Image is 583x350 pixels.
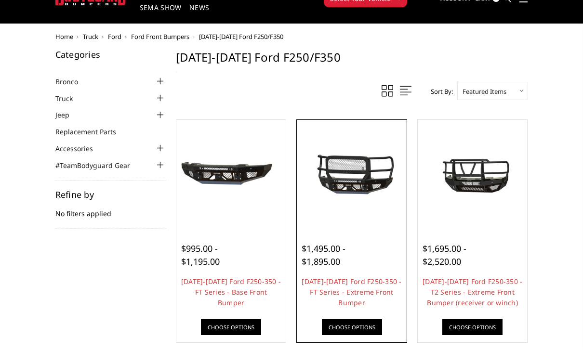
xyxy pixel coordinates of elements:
a: Home [55,32,73,41]
a: Truck [55,93,85,104]
a: [DATE]-[DATE] Ford F250-350 - FT Series - Base Front Bumper [181,277,281,307]
a: Ford [108,32,121,41]
img: 2023-2026 Ford F250-350 - T2 Series - Extreme Front Bumper (receiver or winch) [420,145,525,204]
div: No filters applied [55,190,166,229]
h5: Categories [55,50,166,59]
a: Bronco [55,77,90,87]
a: Ford Front Bumpers [131,32,189,41]
a: 2023-2026 Ford F250-350 - FT Series - Extreme Front Bumper 2023-2026 Ford F250-350 - FT Series - ... [299,122,404,227]
a: Truck [83,32,98,41]
iframe: Chat Widget [535,304,583,350]
a: SEMA Show [140,4,182,23]
a: [DATE]-[DATE] Ford F250-350 - T2 Series - Extreme Front Bumper (receiver or winch) [423,277,522,307]
label: Sort By: [425,84,453,99]
h1: [DATE]-[DATE] Ford F250/F350 [176,50,528,72]
a: Choose Options [442,319,503,335]
a: #TeamBodyguard Gear [55,160,142,170]
a: Jeep [55,110,81,120]
a: Choose Options [201,319,261,335]
a: Accessories [55,143,105,154]
img: 2023-2026 Ford F250-350 - FT Series - Extreme Front Bumper [299,150,404,199]
span: $995.00 - $1,195.00 [181,243,220,267]
h5: Refine by [55,190,166,199]
a: [DATE]-[DATE] Ford F250-350 - FT Series - Extreme Front Bumper [302,277,401,307]
a: 2023-2026 Ford F250-350 - T2 Series - Extreme Front Bumper (receiver or winch) 2023-2026 Ford F25... [420,122,525,227]
span: [DATE]-[DATE] Ford F250/F350 [199,32,283,41]
span: $1,695.00 - $2,520.00 [423,243,466,267]
a: 2023-2025 Ford F250-350 - FT Series - Base Front Bumper [179,122,284,227]
a: Choose Options [322,319,382,335]
img: 2023-2025 Ford F250-350 - FT Series - Base Front Bumper [179,150,284,199]
span: $1,495.00 - $1,895.00 [302,243,345,267]
a: Replacement Parts [55,127,128,137]
a: News [189,4,209,23]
